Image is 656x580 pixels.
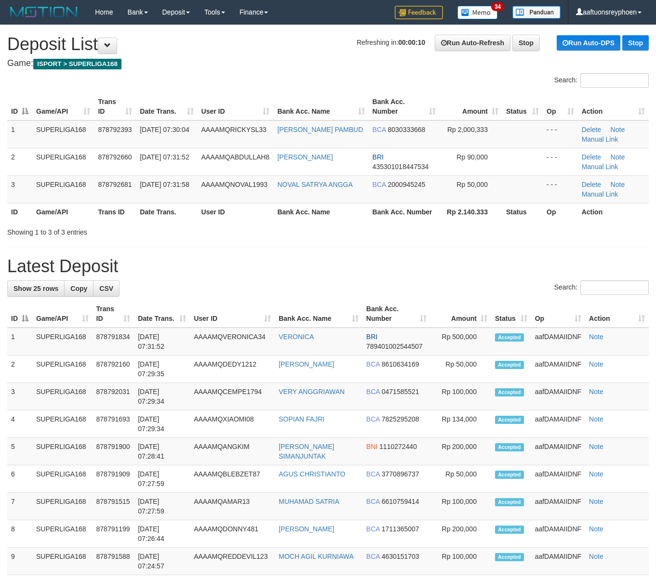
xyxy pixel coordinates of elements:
span: BCA [373,126,386,133]
a: Note [589,415,603,423]
label: Search: [554,73,649,88]
span: BCA [366,360,380,368]
td: Rp 100,000 [430,548,491,575]
td: SUPERLIGA168 [32,148,94,175]
span: Copy 1711365007 to clipboard [382,525,419,533]
th: Trans ID [94,203,136,221]
span: Copy 435301018447534 to clipboard [373,163,429,171]
a: Note [589,525,603,533]
th: Action [578,203,649,221]
span: Copy 6610759414 to clipboard [382,498,419,505]
a: Manual Link [582,190,618,198]
a: MUHAMAD SATRIA [279,498,339,505]
td: - - - [543,120,578,148]
th: Bank Acc. Name: activate to sort column ascending [275,300,362,328]
span: CSV [99,285,113,292]
td: 3 [7,383,32,410]
td: 9 [7,548,32,575]
td: AAAAMQCEMPE1794 [190,383,275,410]
span: 878792681 [98,181,132,188]
span: Copy 3770896737 to clipboard [382,470,419,478]
div: Showing 1 to 3 of 3 entries [7,224,266,237]
td: 1 [7,328,32,356]
td: Rp 100,000 [430,493,491,520]
td: 878792160 [93,356,134,383]
td: 878791900 [93,438,134,465]
th: Op: activate to sort column ascending [543,93,578,120]
a: Note [589,553,603,560]
a: Note [589,333,603,341]
a: Stop [512,35,540,51]
td: SUPERLIGA168 [32,120,94,148]
td: [DATE] 07:29:35 [134,356,190,383]
img: Feedback.jpg [395,6,443,19]
th: ID [7,203,32,221]
img: MOTION_logo.png [7,5,80,19]
td: Rp 50,000 [430,465,491,493]
th: Bank Acc. Number [369,203,440,221]
span: Copy 789401002544507 to clipboard [366,343,423,350]
span: Copy 2000945245 to clipboard [388,181,426,188]
a: Note [589,360,603,368]
a: Note [611,153,625,161]
td: SUPERLIGA168 [32,356,93,383]
th: Bank Acc. Name: activate to sort column ascending [273,93,368,120]
a: Note [589,443,603,450]
td: [DATE] 07:26:44 [134,520,190,548]
span: [DATE] 07:30:04 [140,126,189,133]
td: aafDAMAIIDNF [531,493,585,520]
th: Action: activate to sort column ascending [585,300,649,328]
td: 6 [7,465,32,493]
td: 3 [7,175,32,203]
span: BCA [366,498,380,505]
span: AAAAMQABDULLAH8 [201,153,270,161]
a: Run Auto-Refresh [435,35,510,51]
th: User ID: activate to sort column ascending [198,93,274,120]
td: SUPERLIGA168 [32,520,93,548]
td: 2 [7,148,32,175]
span: Accepted [495,471,524,479]
td: AAAAMQDONNY481 [190,520,275,548]
td: Rp 500,000 [430,328,491,356]
td: - - - [543,175,578,203]
td: aafDAMAIIDNF [531,520,585,548]
span: BNI [366,443,377,450]
img: Button%20Memo.svg [457,6,498,19]
td: 878791199 [93,520,134,548]
td: Rp 100,000 [430,383,491,410]
a: [PERSON_NAME] PAMBUD [277,126,363,133]
a: Note [589,498,603,505]
td: [DATE] 07:29:34 [134,383,190,410]
td: aafDAMAIIDNF [531,383,585,410]
td: 878791515 [93,493,134,520]
h1: Latest Deposit [7,257,649,276]
a: MOCH AGIL KURNIAWA [279,553,354,560]
td: 878791834 [93,328,134,356]
span: BCA [366,415,380,423]
th: User ID: activate to sort column ascending [190,300,275,328]
td: 878791588 [93,548,134,575]
td: 878791693 [93,410,134,438]
td: [DATE] 07:29:34 [134,410,190,438]
span: Copy 8610634169 to clipboard [382,360,419,368]
label: Search: [554,280,649,295]
span: Copy 4630151703 to clipboard [382,553,419,560]
th: Date Trans. [136,203,197,221]
td: SUPERLIGA168 [32,493,93,520]
a: Note [589,388,603,395]
span: Accepted [495,333,524,342]
span: ISPORT > SUPERLIGA168 [33,59,121,69]
th: Amount: activate to sort column ascending [430,300,491,328]
td: 1 [7,120,32,148]
th: User ID [198,203,274,221]
a: CSV [93,280,120,297]
a: AGUS CHRISTIANTO [279,470,345,478]
span: [DATE] 07:31:52 [140,153,189,161]
td: 878792031 [93,383,134,410]
a: VERY ANGGRIAWAN [279,388,345,395]
h1: Deposit List [7,35,649,54]
td: Rp 200,000 [430,520,491,548]
span: Copy [70,285,87,292]
span: Accepted [495,416,524,424]
td: AAAAMQXIAOMI08 [190,410,275,438]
